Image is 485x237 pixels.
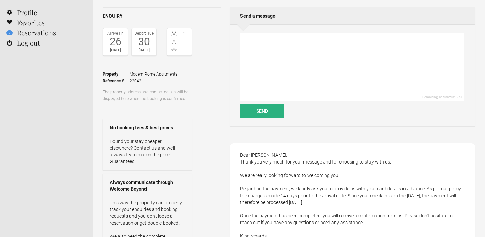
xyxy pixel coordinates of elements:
[130,71,177,78] span: Modern Rome Apartments
[110,179,185,192] strong: Always communicate through Welcome Beyond
[180,38,190,45] span: -
[180,31,190,37] span: 1
[6,30,13,35] flynt-notification-badge: 2
[133,37,155,47] div: 30
[133,30,155,37] div: Depart Tue
[103,78,130,84] strong: Reference #
[110,138,185,165] p: Found your stay cheaper elsewhere? Contact us and we’ll always try to match the price. Guaranteed.
[240,104,284,118] button: Send
[103,89,192,102] p: The property address and contact details will be displayed here when the booking is confirmed.
[230,7,475,24] h2: Send a message
[105,37,126,47] div: 26
[180,46,190,53] span: -
[105,30,126,37] div: Arrive Fri
[110,124,185,131] strong: No booking fees & best prices
[103,12,221,20] h2: Enquiry
[130,78,177,84] span: 22042
[103,71,130,78] strong: Property
[105,47,126,54] div: [DATE]
[133,47,155,54] div: [DATE]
